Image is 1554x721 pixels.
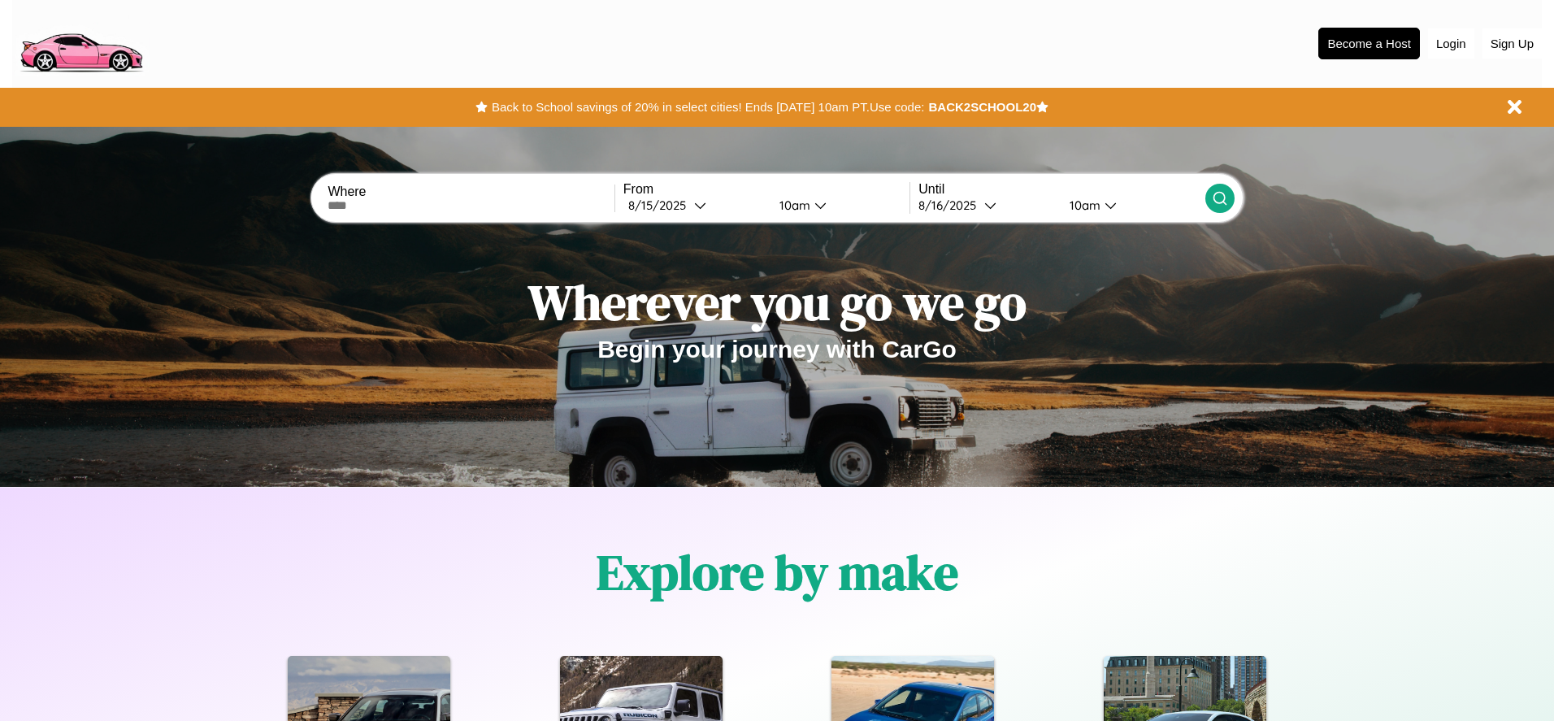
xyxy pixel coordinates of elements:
img: logo [12,8,150,76]
button: Back to School savings of 20% in select cities! Ends [DATE] 10am PT.Use code: [488,96,928,119]
div: 10am [771,198,814,213]
button: 10am [1057,197,1205,214]
div: 8 / 16 / 2025 [918,198,984,213]
button: 10am [766,197,909,214]
div: 10am [1061,198,1105,213]
button: 8/15/2025 [623,197,766,214]
label: Where [328,185,614,199]
button: Login [1428,28,1474,59]
label: Until [918,182,1205,197]
b: BACK2SCHOOL20 [928,100,1036,114]
div: 8 / 15 / 2025 [628,198,694,213]
button: Sign Up [1482,28,1542,59]
h1: Explore by make [597,539,958,606]
button: Become a Host [1318,28,1420,59]
label: From [623,182,909,197]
